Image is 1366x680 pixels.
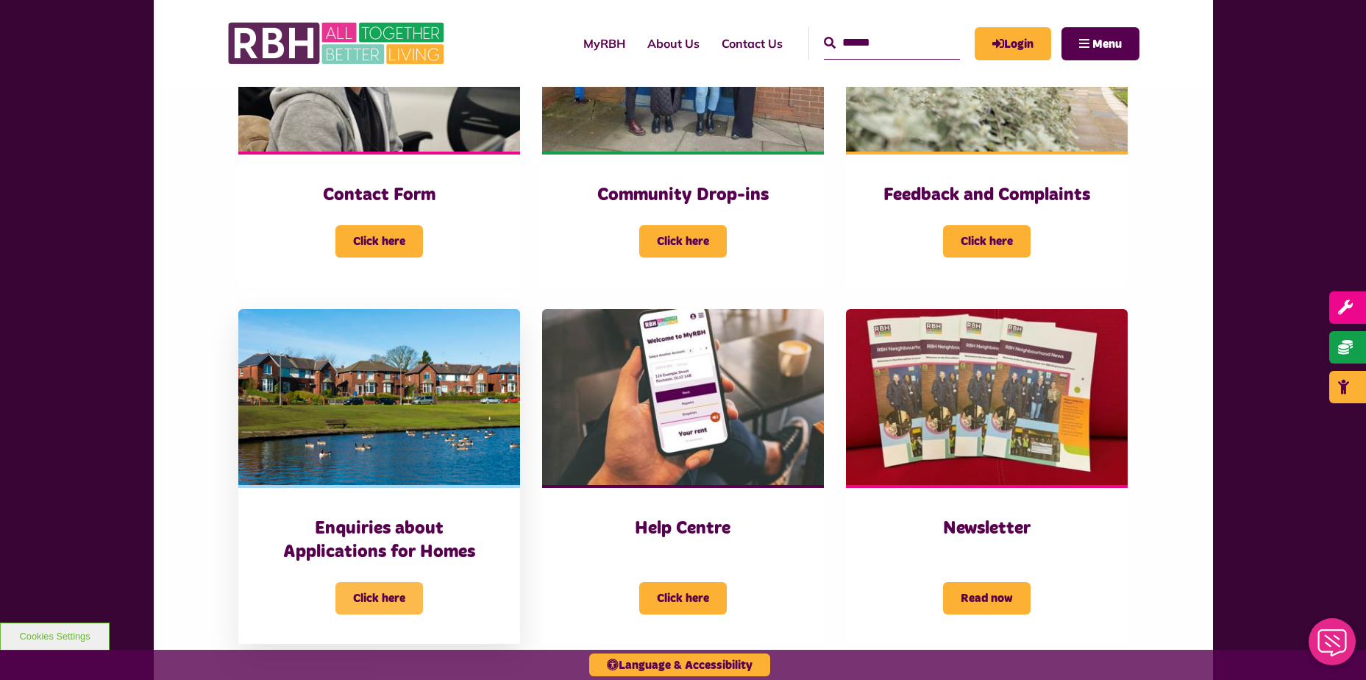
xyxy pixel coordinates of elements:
[589,654,770,676] button: Language & Accessibility
[268,517,491,563] h3: Enquiries about Applications for Homes
[824,27,960,59] input: Search
[943,225,1031,258] span: Click here
[636,24,711,63] a: About Us
[639,225,727,258] span: Click here
[846,309,1128,644] a: Newsletter Read now
[238,309,520,644] a: Enquiries about Applications for Homes Click here
[1061,27,1139,60] button: Navigation
[846,309,1128,486] img: RBH Newsletter Copies
[943,582,1031,615] span: Read now
[875,184,1098,207] h3: Feedback and Complaints
[335,225,423,258] span: Click here
[975,27,1051,60] a: MyRBH
[227,15,448,72] img: RBH
[711,24,794,63] a: Contact Us
[875,517,1098,540] h3: Newsletter
[268,184,491,207] h3: Contact Form
[572,517,794,540] h3: Help Centre
[1092,38,1122,50] span: Menu
[572,24,636,63] a: MyRBH
[238,309,520,486] img: Dewhirst Rd 03
[335,582,423,615] span: Click here
[572,184,794,207] h3: Community Drop-ins
[639,582,727,615] span: Click here
[542,309,824,486] img: Myrbh Man Wth Mobile Correct
[1300,614,1366,680] iframe: Netcall Web Assistant for live chat
[542,309,824,644] a: Help Centre Click here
